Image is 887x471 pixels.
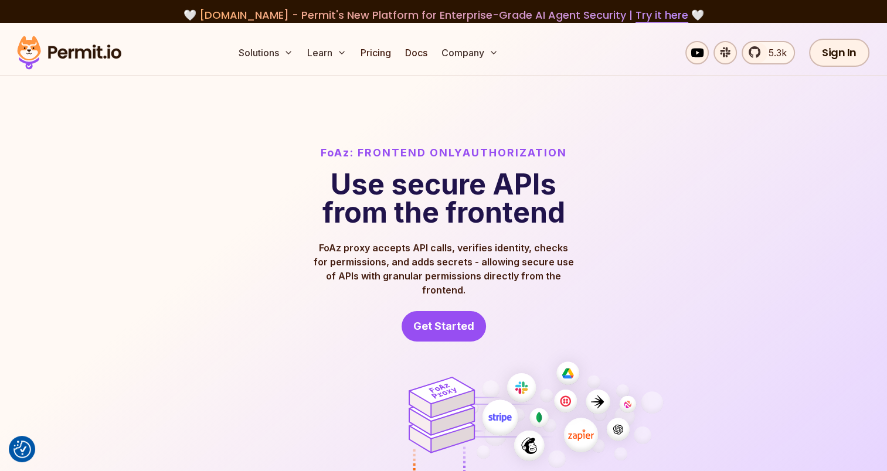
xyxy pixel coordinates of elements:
a: 5.3k [742,41,795,64]
img: Revisit consent button [13,441,31,458]
a: Docs [400,41,432,64]
a: Pricing [356,41,396,64]
img: Permit logo [12,33,127,73]
button: Company [437,41,503,64]
a: Try it here [635,8,688,23]
button: Solutions [234,41,298,64]
button: Consent Preferences [13,441,31,458]
h1: Use secure APIs from the frontend [321,170,567,227]
span: [DOMAIN_NAME] - Permit's New Platform for Enterprise-Grade AI Agent Security | [199,8,688,22]
a: Sign In [809,39,869,67]
h2: FoAz: [321,145,567,161]
button: Learn [303,41,351,64]
span: 5.3k [762,46,787,60]
div: 🤍 🤍 [28,7,859,23]
span: Frontend Only Authorization [358,145,567,161]
p: FoAz proxy accepts API calls, verifies identity, checks for permissions, and adds secrets - allow... [312,241,575,297]
a: Get Started [402,311,486,342]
